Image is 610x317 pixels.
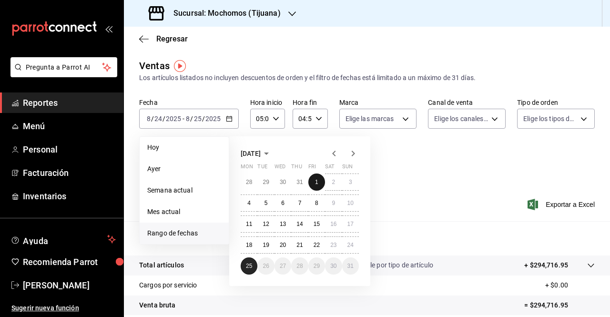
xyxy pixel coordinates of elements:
[241,236,257,254] button: August 18, 2025
[147,143,221,153] span: Hoy
[339,99,417,106] label: Marca
[325,257,342,275] button: August 30, 2025
[308,215,325,233] button: August 15, 2025
[281,200,285,206] abbr: August 6, 2025
[315,179,318,185] abbr: August 1, 2025
[257,257,274,275] button: August 26, 2025
[241,150,261,157] span: [DATE]
[291,257,308,275] button: August 28, 2025
[517,99,595,106] label: Tipo de orden
[308,164,316,174] abbr: Friday
[7,69,117,79] a: Pregunta a Parrot AI
[263,179,269,185] abbr: July 29, 2025
[308,194,325,212] button: August 8, 2025
[314,221,320,227] abbr: August 15, 2025
[342,236,359,254] button: August 24, 2025
[139,34,188,43] button: Regresar
[174,60,186,72] img: Tooltip marker
[296,179,303,185] abbr: July 31, 2025
[257,194,274,212] button: August 5, 2025
[139,73,595,83] div: Los artículos listados no incluyen descuentos de orden y el filtro de fechas está limitado a un m...
[241,215,257,233] button: August 11, 2025
[330,263,336,269] abbr: August 30, 2025
[163,115,165,123] span: /
[296,263,303,269] abbr: August 28, 2025
[291,194,308,212] button: August 7, 2025
[325,215,342,233] button: August 16, 2025
[291,174,308,191] button: July 31, 2025
[434,114,488,123] span: Elige los canales de venta
[151,115,154,123] span: /
[346,114,394,123] span: Elige las marcas
[314,263,320,269] abbr: August 29, 2025
[291,236,308,254] button: August 21, 2025
[241,194,257,212] button: August 4, 2025
[280,263,286,269] abbr: August 27, 2025
[332,179,335,185] abbr: August 2, 2025
[298,200,302,206] abbr: August 7, 2025
[274,257,291,275] button: August 27, 2025
[523,114,577,123] span: Elige los tipos de orden
[347,263,354,269] abbr: August 31, 2025
[166,8,281,19] h3: Sucursal: Mochomos (Tijuana)
[23,256,116,268] span: Recomienda Parrot
[139,300,175,310] p: Venta bruta
[190,115,193,123] span: /
[325,194,342,212] button: August 9, 2025
[342,215,359,233] button: August 17, 2025
[147,185,221,195] span: Semana actual
[10,57,117,77] button: Pregunta a Parrot AI
[428,99,506,106] label: Canal de venta
[154,115,163,123] input: --
[308,174,325,191] button: August 1, 2025
[330,242,336,248] abbr: August 23, 2025
[342,164,353,174] abbr: Sunday
[291,164,302,174] abbr: Thursday
[241,148,272,159] button: [DATE]
[314,242,320,248] abbr: August 22, 2025
[308,236,325,254] button: August 22, 2025
[246,221,252,227] abbr: August 11, 2025
[139,280,197,290] p: Cargos por servicio
[263,263,269,269] abbr: August 26, 2025
[183,115,184,123] span: -
[325,236,342,254] button: August 23, 2025
[23,234,103,245] span: Ayuda
[250,99,285,106] label: Hora inicio
[156,34,188,43] span: Regresar
[293,99,327,106] label: Hora fin
[246,179,252,185] abbr: July 28, 2025
[23,120,116,133] span: Menú
[241,164,253,174] abbr: Monday
[23,143,116,156] span: Personal
[23,279,116,292] span: [PERSON_NAME]
[11,303,116,313] span: Sugerir nueva función
[105,25,112,32] button: open_drawer_menu
[147,164,221,174] span: Ayer
[246,242,252,248] abbr: August 18, 2025
[342,174,359,191] button: August 3, 2025
[264,200,268,206] abbr: August 5, 2025
[308,257,325,275] button: August 29, 2025
[342,194,359,212] button: August 10, 2025
[280,179,286,185] abbr: July 30, 2025
[246,263,252,269] abbr: August 25, 2025
[202,115,205,123] span: /
[193,115,202,123] input: --
[241,174,257,191] button: July 28, 2025
[291,215,308,233] button: August 14, 2025
[23,166,116,179] span: Facturación
[165,115,182,123] input: ----
[23,190,116,203] span: Inventarios
[296,242,303,248] abbr: August 21, 2025
[280,242,286,248] abbr: August 20, 2025
[139,260,184,270] p: Total artículos
[139,59,170,73] div: Ventas
[241,257,257,275] button: August 25, 2025
[257,236,274,254] button: August 19, 2025
[332,200,335,206] abbr: August 9, 2025
[529,199,595,210] button: Exportar a Excel
[274,164,285,174] abbr: Wednesday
